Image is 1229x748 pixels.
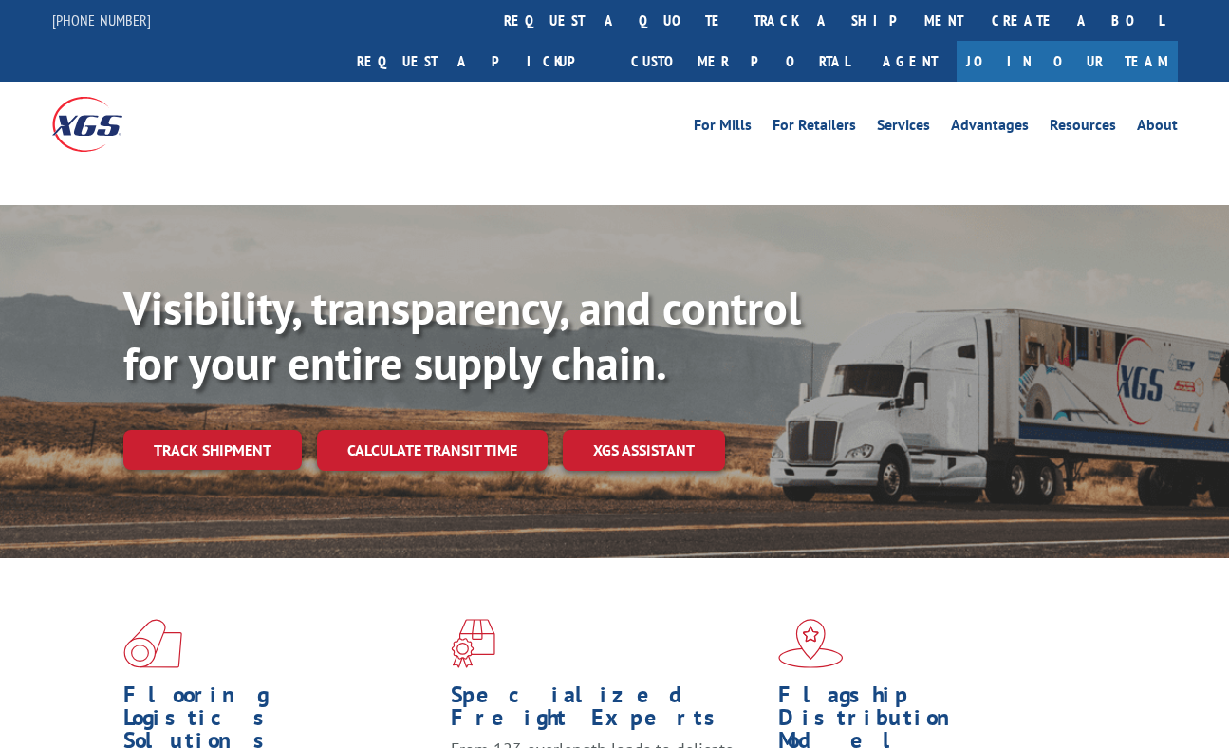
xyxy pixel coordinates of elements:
a: Customer Portal [617,41,864,82]
a: Resources [1050,118,1116,139]
a: Request a pickup [343,41,617,82]
a: For Mills [694,118,752,139]
a: XGS ASSISTANT [563,430,725,471]
a: Advantages [951,118,1029,139]
a: Agent [864,41,957,82]
a: About [1137,118,1178,139]
a: Services [877,118,930,139]
img: xgs-icon-flagship-distribution-model-red [778,619,844,668]
a: Join Our Team [957,41,1178,82]
a: [PHONE_NUMBER] [52,10,151,29]
h1: Specialized Freight Experts [451,683,764,739]
img: xgs-icon-total-supply-chain-intelligence-red [123,619,182,668]
img: xgs-icon-focused-on-flooring-red [451,619,495,668]
a: Calculate transit time [317,430,548,471]
a: Track shipment [123,430,302,470]
a: For Retailers [773,118,856,139]
b: Visibility, transparency, and control for your entire supply chain. [123,278,801,392]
